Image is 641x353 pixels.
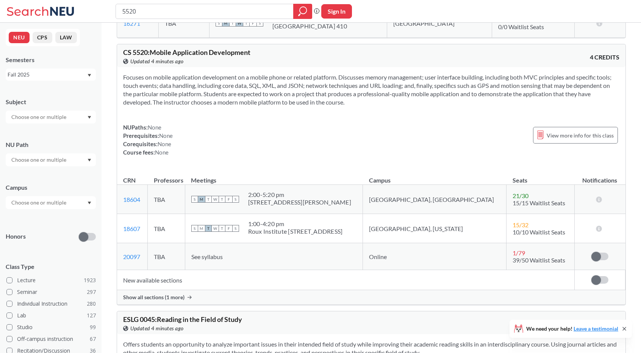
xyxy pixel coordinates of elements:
[6,275,96,285] label: Lecture
[148,169,185,185] th: Professors
[8,70,87,79] div: Fall 2025
[222,20,229,27] span: M
[158,141,171,147] span: None
[232,196,239,203] span: S
[6,232,26,241] p: Honors
[123,48,250,56] span: CS 5520 : Mobile Application Development
[272,22,347,30] div: [GEOGRAPHIC_DATA] 410
[236,20,243,27] span: W
[123,315,242,323] span: ESLG 0045 : Reading in the Field of Study
[148,243,185,270] td: TBA
[513,221,528,228] span: 15 / 32
[590,53,619,61] span: 4 CREDITS
[117,290,625,305] div: Show all sections (1 more)
[198,225,205,232] span: M
[574,325,618,332] a: Leave a testimonial
[191,225,198,232] span: S
[6,69,96,81] div: Fall 2025Dropdown arrow
[6,183,96,192] div: Campus
[9,32,30,43] button: NEU
[123,73,619,106] section: Focuses on mobile application development on a mobile phone or related platform. Discusses memory...
[123,20,140,27] a: 16271
[216,20,222,27] span: S
[498,23,544,30] span: 0/0 Waitlist Seats
[250,20,256,27] span: F
[130,324,184,333] span: Updated 4 minutes ago
[547,131,614,140] span: View more info for this class
[513,192,528,199] span: 21 / 30
[225,196,232,203] span: F
[130,57,184,66] span: Updated 4 minutes ago
[198,196,205,203] span: M
[6,262,96,271] span: Class Type
[298,6,307,17] svg: magnifying glass
[219,225,225,232] span: T
[229,20,236,27] span: T
[219,196,225,203] span: T
[87,288,96,296] span: 297
[256,20,263,27] span: S
[507,169,575,185] th: Seats
[212,196,219,203] span: W
[363,169,507,185] th: Campus
[8,155,71,164] input: Choose one or multiple
[225,225,232,232] span: F
[363,214,507,243] td: [GEOGRAPHIC_DATA], [US_STATE]
[148,124,161,131] span: None
[191,253,223,260] span: See syllabus
[243,20,250,27] span: T
[6,153,96,166] div: Dropdown arrow
[6,56,96,64] div: Semesters
[6,322,96,332] label: Studio
[6,311,96,320] label: Lab
[185,169,363,185] th: Meetings
[248,191,351,198] div: 2:00 - 5:20 pm
[87,300,96,308] span: 280
[87,311,96,320] span: 127
[293,4,312,19] div: magnifying glass
[148,214,185,243] td: TBA
[363,185,507,214] td: [GEOGRAPHIC_DATA], [GEOGRAPHIC_DATA]
[88,74,91,77] svg: Dropdown arrow
[123,253,140,260] a: 20097
[159,9,209,38] td: TBA
[123,225,140,232] a: 18607
[387,9,492,38] td: [GEOGRAPHIC_DATA]
[513,249,525,256] span: 1 / 79
[6,334,96,344] label: Off-campus instruction
[123,196,140,203] a: 18604
[248,220,343,228] div: 1:00 - 4:20 pm
[321,4,352,19] button: Sign In
[155,149,169,156] span: None
[88,159,91,162] svg: Dropdown arrow
[8,198,71,207] input: Choose one or multiple
[513,256,565,264] span: 39/50 Waitlist Seats
[6,98,96,106] div: Subject
[55,32,77,43] button: LAW
[363,243,507,270] td: Online
[205,196,212,203] span: T
[513,228,565,236] span: 10/10 Waitlist Seats
[123,176,136,184] div: CRN
[6,196,96,209] div: Dropdown arrow
[574,169,625,185] th: Notifications
[248,228,343,235] div: Roux Institute [STREET_ADDRESS]
[122,5,288,18] input: Class, professor, course number, "phrase"
[90,335,96,343] span: 67
[159,132,173,139] span: None
[8,112,71,122] input: Choose one or multiple
[212,225,219,232] span: W
[6,141,96,149] div: NU Path
[123,123,173,156] div: NUPaths: Prerequisites: Corequisites: Course fees:
[6,299,96,309] label: Individual Instruction
[84,276,96,284] span: 1923
[117,270,574,290] td: New available sections
[513,199,565,206] span: 15/15 Waitlist Seats
[88,201,91,205] svg: Dropdown arrow
[6,111,96,123] div: Dropdown arrow
[33,32,52,43] button: CPS
[148,185,185,214] td: TBA
[248,198,351,206] div: [STREET_ADDRESS][PERSON_NAME]
[90,323,96,331] span: 99
[6,287,96,297] label: Seminar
